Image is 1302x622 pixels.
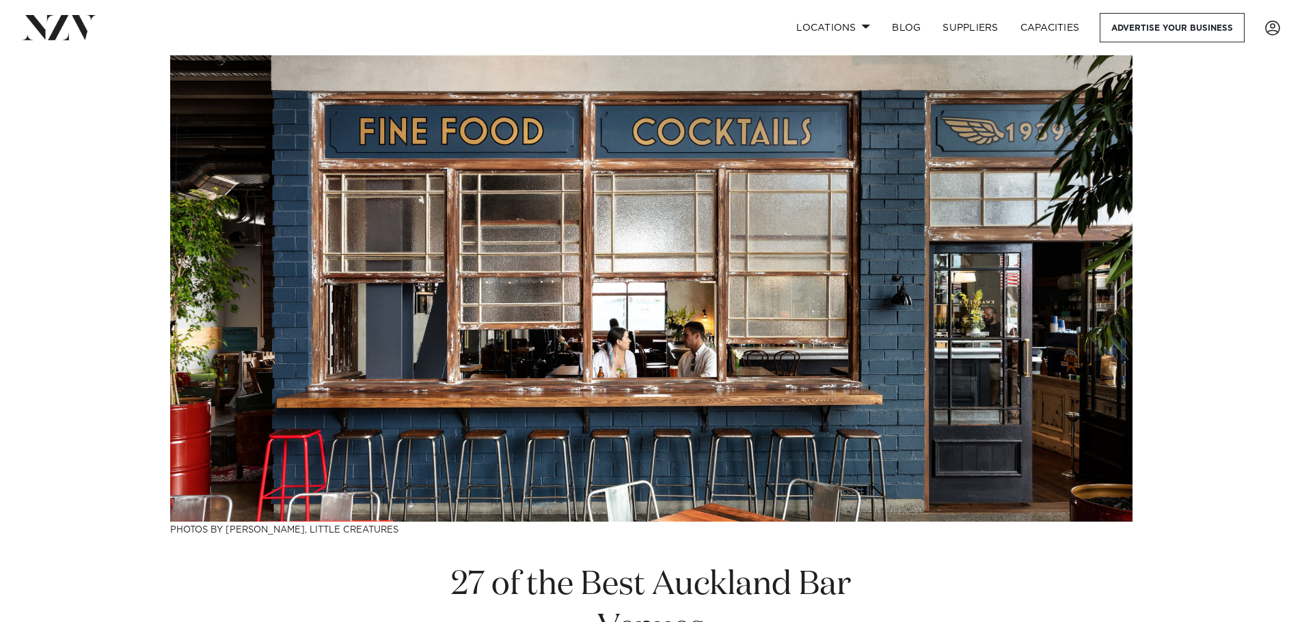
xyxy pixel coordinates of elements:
[170,522,1133,536] h3: Photos by [PERSON_NAME], Little Creatures
[932,13,1009,42] a: SUPPLIERS
[1009,13,1091,42] a: Capacities
[785,13,881,42] a: Locations
[881,13,932,42] a: BLOG
[22,15,96,40] img: nzv-logo.png
[1100,13,1245,42] a: Advertise your business
[170,55,1133,522] img: 27 of the Best Auckland Bar Venues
